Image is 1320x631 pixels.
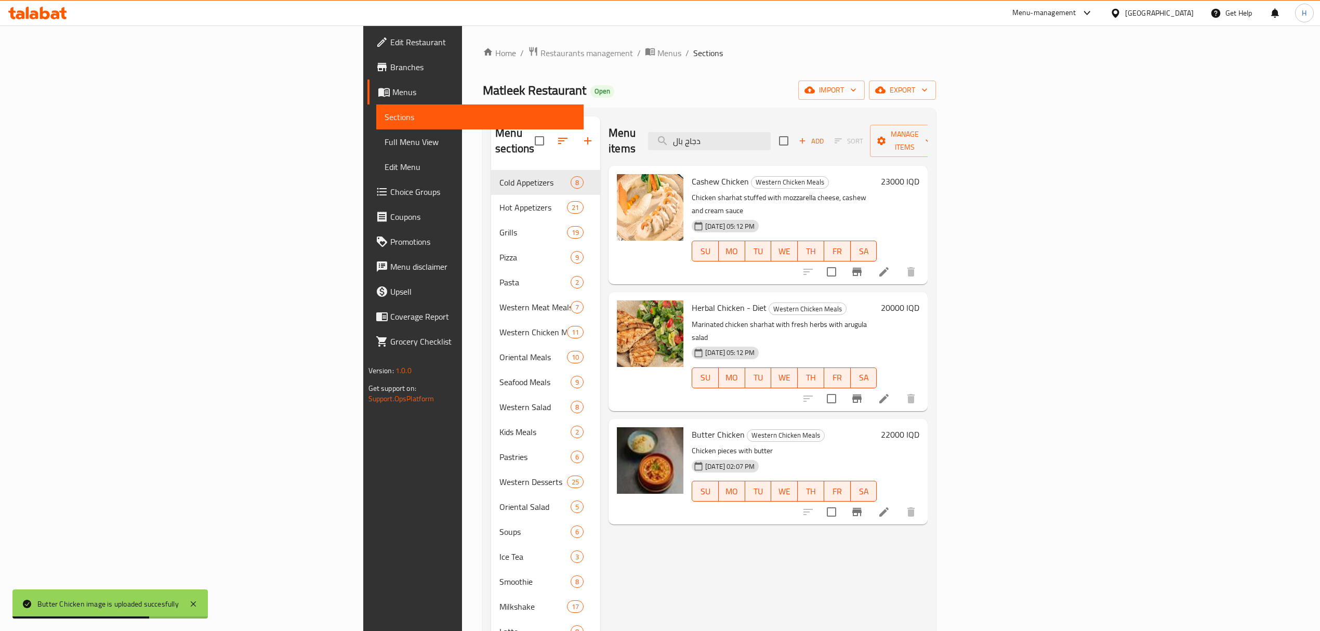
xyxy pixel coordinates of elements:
div: Oriental Meals [499,351,567,363]
button: TH [798,367,824,388]
span: 9 [571,377,583,387]
img: Herbal Chicken - Diet [617,300,683,367]
span: Smoothie [499,575,571,588]
button: MO [719,367,745,388]
span: Menus [392,86,575,98]
div: items [567,476,584,488]
h6: 20000 IQD [881,300,919,315]
span: 11 [567,327,583,337]
div: Pasta [499,276,571,288]
button: FR [824,481,851,502]
button: TU [745,481,772,502]
span: Select section [773,130,795,152]
button: FR [824,367,851,388]
a: Edit menu item [878,266,890,278]
span: Coverage Report [390,310,575,323]
span: Version: [368,364,394,377]
span: Add item [795,133,828,149]
span: Cold Appetizers [499,176,571,189]
button: SA [851,367,877,388]
div: items [571,426,584,438]
span: Western Meat Meals [499,301,571,313]
button: WE [771,367,798,388]
span: Oriental Salad [499,501,571,513]
span: 17 [567,602,583,612]
span: export [877,84,928,97]
span: 1.0.0 [395,364,412,377]
span: 7 [571,303,583,312]
div: items [571,575,584,588]
span: Western Chicken Meals [751,176,828,188]
div: Smoothie8 [491,569,600,594]
span: MO [723,484,741,499]
a: Edit menu item [878,506,890,518]
button: FR [824,241,851,261]
span: Kids Meals [499,426,571,438]
span: H [1302,7,1306,19]
button: delete [899,499,923,524]
span: Open [590,87,614,96]
span: TU [749,244,768,259]
div: items [571,501,584,513]
span: FR [828,244,847,259]
div: items [571,176,584,189]
span: SU [696,370,715,385]
div: items [571,525,584,538]
h2: Menu items [609,125,636,156]
nav: breadcrumb [483,46,936,60]
li: / [637,47,641,59]
span: TH [802,484,820,499]
button: SU [692,481,719,502]
span: Western Chicken Meals [769,303,846,315]
span: SA [855,244,873,259]
span: WE [775,244,794,259]
div: Western Desserts [499,476,567,488]
span: SU [696,244,715,259]
p: Chicken pieces with butter [692,444,877,457]
button: Add section [575,128,600,153]
p: Marinated chicken sharhat with fresh herbs with arugula salad [692,318,877,344]
span: Get support on: [368,382,416,395]
a: Upsell [367,279,584,304]
div: Grills19 [491,220,600,245]
span: Butter Chicken [692,427,745,442]
input: search [648,132,771,150]
div: Butter Chicken image is uploaded succesfully [37,598,179,610]
div: Ice Tea3 [491,544,600,569]
div: Oriental Meals10 [491,345,600,370]
span: SA [855,484,873,499]
span: Cashew Chicken [692,174,749,189]
button: Branch-specific-item [844,386,869,411]
button: TH [798,241,824,261]
span: Sections [385,111,575,123]
span: 8 [571,402,583,412]
span: 10 [567,352,583,362]
span: Coupons [390,211,575,223]
a: Coverage Report [367,304,584,329]
button: export [869,81,936,100]
button: MO [719,481,745,502]
div: Western Salad8 [491,395,600,419]
div: Pasta2 [491,270,600,295]
button: SU [692,241,719,261]
span: Ice Tea [499,550,571,563]
span: Full Menu View [385,136,575,148]
button: Add [795,133,828,149]
span: Milkshake [499,600,567,613]
a: Sections [376,104,584,129]
span: Select section first [828,133,870,149]
div: Open [590,85,614,98]
div: items [567,226,584,239]
button: Branch-specific-item [844,259,869,284]
img: Butter Chicken [617,427,683,494]
span: Select to update [821,261,842,283]
span: Branches [390,61,575,73]
span: 8 [571,178,583,188]
span: [DATE] 05:12 PM [701,221,759,231]
span: Western Chicken Meals [499,326,567,338]
span: Western Salad [499,401,571,413]
a: Grocery Checklist [367,329,584,354]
